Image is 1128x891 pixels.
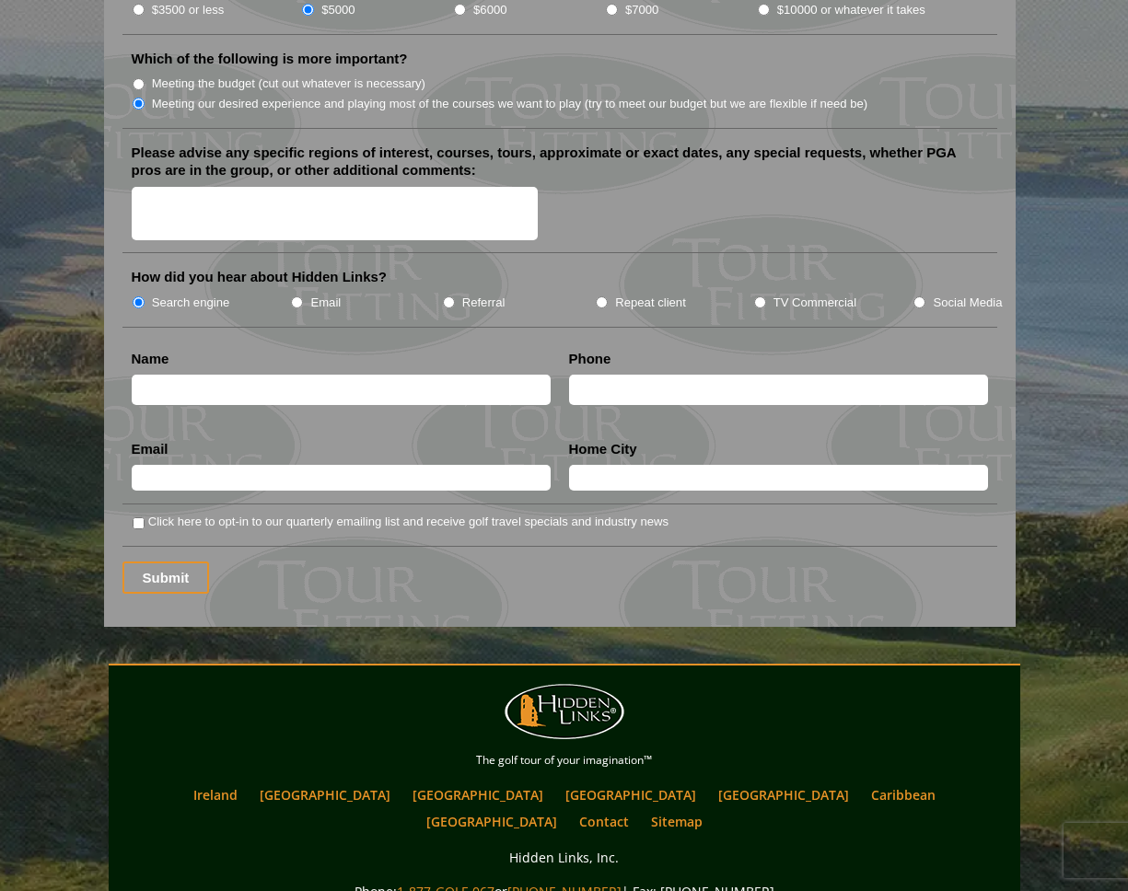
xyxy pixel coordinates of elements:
[132,144,988,179] label: Please advise any specific regions of interest, courses, tours, approximate or exact dates, any s...
[152,75,425,93] label: Meeting the budget (cut out whatever is necessary)
[615,294,686,312] label: Repeat client
[310,294,341,312] label: Email
[569,440,637,458] label: Home City
[132,268,388,286] label: How did you hear about Hidden Links?
[152,1,225,19] label: $3500 or less
[625,1,658,19] label: $7000
[642,808,712,835] a: Sitemap
[152,95,868,113] label: Meeting our desired experience and playing most of the courses we want to play (try to meet our b...
[862,781,945,808] a: Caribbean
[569,350,611,368] label: Phone
[148,513,669,531] label: Click here to opt-in to our quarterly emailing list and receive golf travel specials and industry...
[132,350,169,368] label: Name
[122,561,210,594] input: Submit
[570,808,638,835] a: Contact
[556,781,705,808] a: [GEOGRAPHIC_DATA]
[403,781,552,808] a: [GEOGRAPHIC_DATA]
[113,750,1016,770] p: The golf tour of your imagination™
[132,440,169,458] label: Email
[184,781,247,808] a: Ireland
[321,1,355,19] label: $5000
[773,294,856,312] label: TV Commercial
[709,781,858,808] a: [GEOGRAPHIC_DATA]
[132,50,408,68] label: Which of the following is more important?
[462,294,506,312] label: Referral
[152,294,230,312] label: Search engine
[473,1,506,19] label: $6000
[777,1,925,19] label: $10000 or whatever it takes
[250,781,400,808] a: [GEOGRAPHIC_DATA]
[417,808,566,835] a: [GEOGRAPHIC_DATA]
[933,294,1002,312] label: Social Media
[113,846,1016,869] p: Hidden Links, Inc.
